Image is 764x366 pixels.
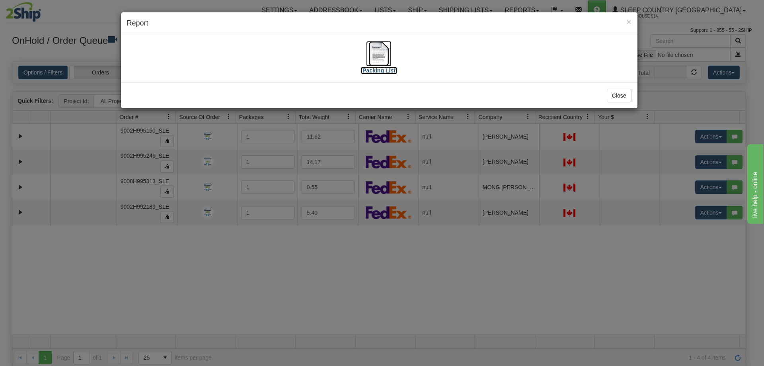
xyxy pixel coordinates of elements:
button: Close [607,89,631,102]
img: document.jpg [366,41,392,67]
label: [Packing List] [361,67,398,74]
span: × [626,17,631,26]
button: Close [626,18,631,26]
iframe: chat widget [746,142,763,223]
a: [Packing List] [361,50,398,73]
h4: Report [127,18,631,29]
div: live help - online [6,5,74,14]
